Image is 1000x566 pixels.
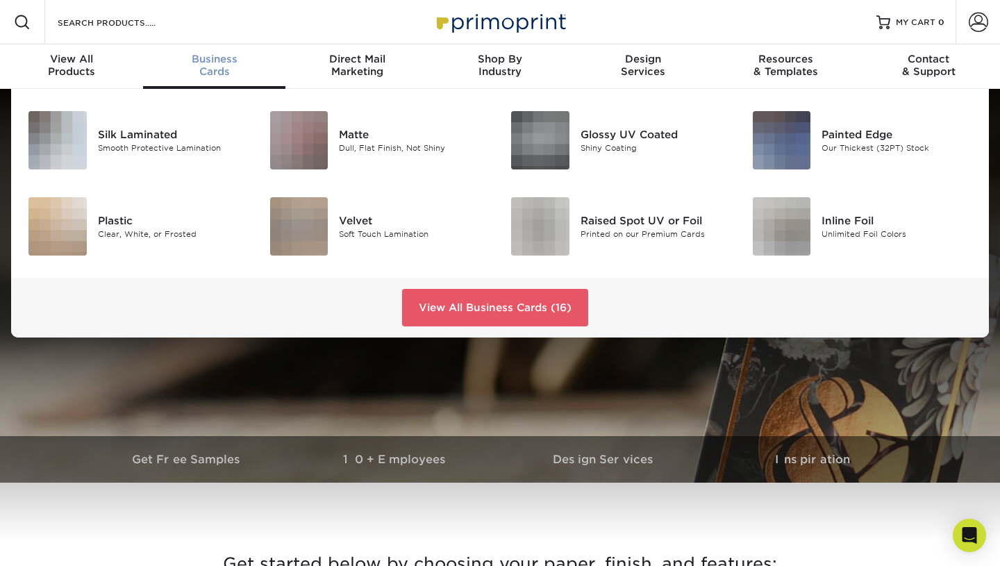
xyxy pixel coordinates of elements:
[98,127,249,142] div: Silk Laminated
[339,127,490,142] div: Matte
[98,228,249,240] div: Clear, White, or Frosted
[269,192,490,261] a: Velvet Business Cards Velvet Soft Touch Lamination
[581,228,731,240] div: Printed on our Premium Cards
[285,44,428,89] a: Direct MailMarketing
[753,197,811,256] img: Inline Foil Business Cards
[938,17,944,27] span: 0
[752,106,973,175] a: Painted Edge Business Cards Painted Edge Our Thickest (32PT) Stock
[270,197,328,256] img: Velvet Business Cards
[428,44,572,89] a: Shop ByIndustry
[98,213,249,228] div: Plastic
[285,53,428,78] div: Marketing
[857,44,1000,89] a: Contact& Support
[581,213,731,228] div: Raised Spot UV or Foil
[431,7,569,37] img: Primoprint
[572,53,715,78] div: Services
[581,142,731,154] div: Shiny Coating
[715,44,858,89] a: Resources& Templates
[753,111,811,169] img: Painted Edge Business Cards
[402,289,588,326] a: View All Business Cards (16)
[511,111,569,169] img: Glossy UV Coated Business Cards
[822,127,972,142] div: Painted Edge
[715,53,858,65] span: Resources
[953,519,986,552] div: Open Intercom Messenger
[572,44,715,89] a: DesignServices
[510,106,731,175] a: Glossy UV Coated Business Cards Glossy UV Coated Shiny Coating
[143,53,286,78] div: Cards
[28,197,87,256] img: Plastic Business Cards
[143,53,286,65] span: Business
[752,192,973,261] a: Inline Foil Business Cards Inline Foil Unlimited Foil Colors
[28,106,249,175] a: Silk Laminated Business Cards Silk Laminated Smooth Protective Lamination
[269,106,490,175] a: Matte Business Cards Matte Dull, Flat Finish, Not Shiny
[715,53,858,78] div: & Templates
[339,213,490,228] div: Velvet
[428,53,572,65] span: Shop By
[857,53,1000,78] div: & Support
[822,213,972,228] div: Inline Foil
[510,192,731,261] a: Raised Spot UV or Foil Business Cards Raised Spot UV or Foil Printed on our Premium Cards
[511,197,569,256] img: Raised Spot UV or Foil Business Cards
[28,192,249,261] a: Plastic Business Cards Plastic Clear, White, or Frosted
[822,142,972,154] div: Our Thickest (32PT) Stock
[857,53,1000,65] span: Contact
[28,111,87,169] img: Silk Laminated Business Cards
[896,17,935,28] span: MY CART
[143,44,286,89] a: BusinessCards
[572,53,715,65] span: Design
[339,228,490,240] div: Soft Touch Lamination
[428,53,572,78] div: Industry
[285,53,428,65] span: Direct Mail
[270,111,328,169] img: Matte Business Cards
[581,127,731,142] div: Glossy UV Coated
[56,14,192,31] input: SEARCH PRODUCTS.....
[822,228,972,240] div: Unlimited Foil Colors
[339,142,490,154] div: Dull, Flat Finish, Not Shiny
[98,142,249,154] div: Smooth Protective Lamination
